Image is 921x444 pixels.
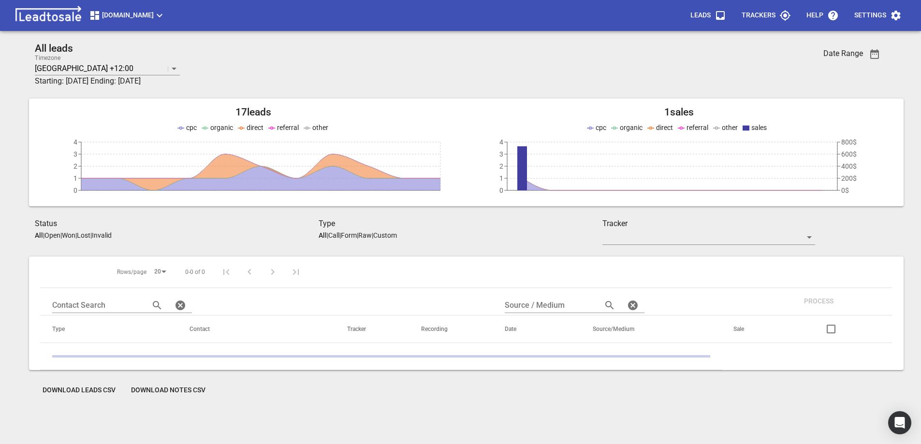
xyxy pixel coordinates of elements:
tspan: 4 [499,138,503,146]
span: sales [751,124,767,131]
button: Download Leads CSV [35,382,123,399]
h3: Starting: [DATE] Ending: [DATE] [35,75,744,87]
th: Type [41,315,178,343]
span: | [372,231,373,239]
div: 20 [150,265,170,278]
h2: 1 sales [467,106,892,118]
th: Recording [409,315,493,343]
th: Tracker [336,315,409,343]
span: | [60,231,62,239]
span: Download Notes CSV [131,386,205,395]
span: | [90,231,92,239]
p: Settings [854,11,886,20]
span: | [43,231,44,239]
th: Date [493,315,581,343]
span: other [312,124,328,131]
span: referral [687,124,708,131]
p: Leads [690,11,711,20]
tspan: 400$ [841,162,857,170]
span: | [75,231,77,239]
h2: All leads [35,43,744,55]
tspan: 1 [499,174,503,182]
aside: All [35,231,43,239]
span: organic [210,124,233,131]
button: Date Range [863,43,886,66]
aside: All [319,231,327,239]
span: | [339,231,341,239]
button: Download Notes CSV [123,382,213,399]
span: Rows/page [117,268,146,276]
label: Timezone [35,55,60,61]
span: direct [247,124,263,131]
tspan: 0 [73,186,77,194]
h2: 17 leads [41,106,467,118]
span: Download Leads CSV [43,386,116,395]
tspan: 2 [73,162,77,170]
th: Source/Medium [581,315,722,343]
p: Call [328,231,339,239]
p: [GEOGRAPHIC_DATA] +12:00 [35,63,133,74]
span: [DOMAIN_NAME] [89,10,165,21]
p: Lost [77,231,90,239]
p: Won [62,231,75,239]
tspan: 0 [499,186,503,194]
tspan: 600$ [841,150,857,158]
th: Sale [722,315,785,343]
tspan: 200$ [841,174,857,182]
span: | [327,231,328,239]
span: direct [656,124,673,131]
p: Raw [358,231,372,239]
th: Contact [178,315,336,343]
h3: Type [319,218,602,229]
div: Open Intercom Messenger [888,411,911,434]
p: Custom [373,231,397,239]
h3: Tracker [602,218,815,229]
tspan: 4 [73,138,77,146]
span: cpc [596,124,606,131]
tspan: 800$ [841,138,857,146]
p: Form [341,231,357,239]
span: other [722,124,738,131]
span: referral [277,124,299,131]
tspan: 1 [73,174,77,182]
h3: Status [35,218,319,229]
p: Trackers [742,11,775,20]
img: logo [12,6,85,25]
tspan: 2 [499,162,503,170]
tspan: 0$ [841,186,849,194]
p: Help [806,11,823,20]
span: cpc [186,124,197,131]
p: Invalid [92,231,112,239]
span: organic [620,124,643,131]
tspan: 3 [73,150,77,158]
span: 0-0 of 0 [185,268,205,276]
h3: Date Range [823,49,863,58]
span: | [357,231,358,239]
p: Open [44,231,60,239]
tspan: 3 [499,150,503,158]
button: [DOMAIN_NAME] [85,6,169,25]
